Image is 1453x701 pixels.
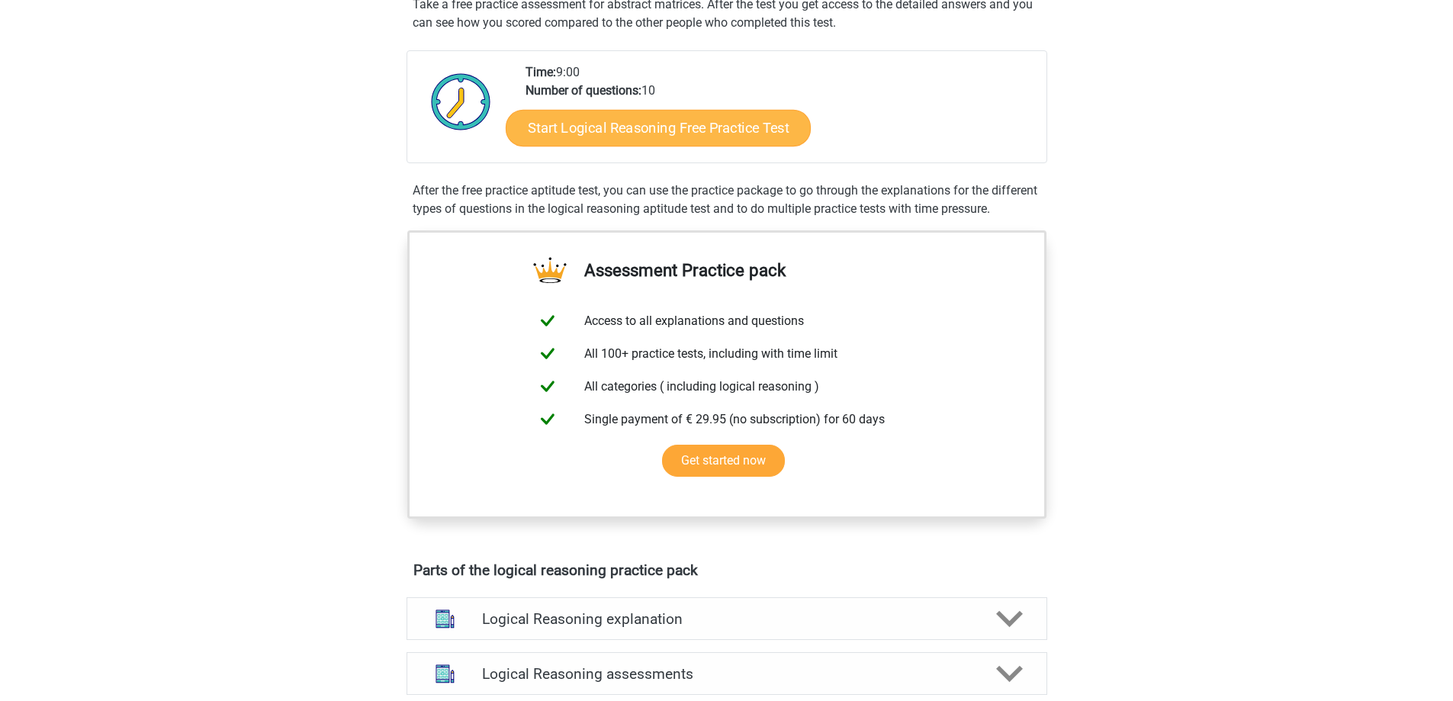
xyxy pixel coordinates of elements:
b: Number of questions: [526,83,641,98]
a: explanations Logical Reasoning explanation [400,597,1053,640]
a: Get started now [662,445,785,477]
img: logical reasoning assessments [426,654,465,693]
b: Time: [526,65,556,79]
img: Clock [423,63,500,140]
img: logical reasoning explanations [426,600,465,638]
h4: Logical Reasoning explanation [482,610,972,628]
a: assessments Logical Reasoning assessments [400,652,1053,695]
div: After the free practice aptitude test, you can use the practice package to go through the explana... [407,182,1047,218]
div: 9:00 10 [514,63,1046,162]
a: Start Logical Reasoning Free Practice Test [506,109,811,146]
h4: Logical Reasoning assessments [482,665,972,683]
h4: Parts of the logical reasoning practice pack [413,561,1040,579]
